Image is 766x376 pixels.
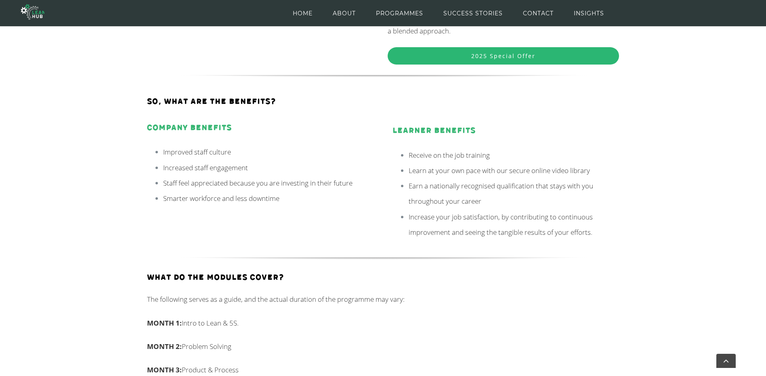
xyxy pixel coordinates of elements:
[409,212,593,237] span: Increase your job satisfaction, by contributing to continuous improvement and seeing the tangible...
[21,1,44,23] img: The Lean Hub | Optimising productivity with Lean Logo
[388,47,619,65] a: 2025 Special Offer
[147,365,239,374] span: Product & Process
[163,178,353,188] span: Staff feel appreciated because you are investing in their future
[147,318,182,328] strong: MONTH 1:
[147,295,405,304] span: The following serves as a guide, and the actual duration of the programme may vary:
[409,181,593,206] span: Earn a nationally recognised qualification that stays with you throughout your career
[147,123,232,132] strong: Company benefits
[409,166,590,175] span: Learn at your own pace with our secure online video library
[471,52,535,60] span: 2025 Special Offer
[147,365,182,374] strong: MONTH 3:
[147,342,182,351] strong: MONTH 2:
[147,97,276,106] strong: So, what are the benefits?
[147,342,231,351] span: Problem Solving
[163,147,231,157] span: Improved staff culture
[163,194,279,203] span: Smarter workforce and less downtime
[147,273,284,282] strong: What do the modules cover?
[409,150,490,160] span: Receive on the job training
[147,318,239,328] span: Intro to Lean & 5S.
[392,126,476,135] strong: Learner benefits
[163,163,248,172] span: Increased staff engagement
